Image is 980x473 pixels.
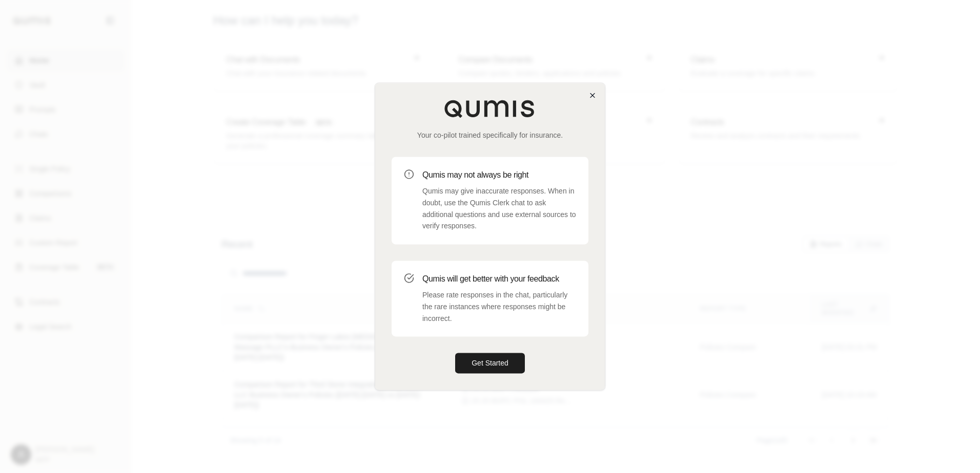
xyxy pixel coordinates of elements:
h3: Qumis may not always be right [422,169,576,181]
p: Please rate responses in the chat, particularly the rare instances where responses might be incor... [422,289,576,324]
img: Qumis Logo [444,99,536,118]
button: Get Started [455,353,525,374]
p: Qumis may give inaccurate responses. When in doubt, use the Qumis Clerk chat to ask additional qu... [422,185,576,232]
p: Your co-pilot trained specifically for insurance. [392,130,588,140]
h3: Qumis will get better with your feedback [422,273,576,285]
